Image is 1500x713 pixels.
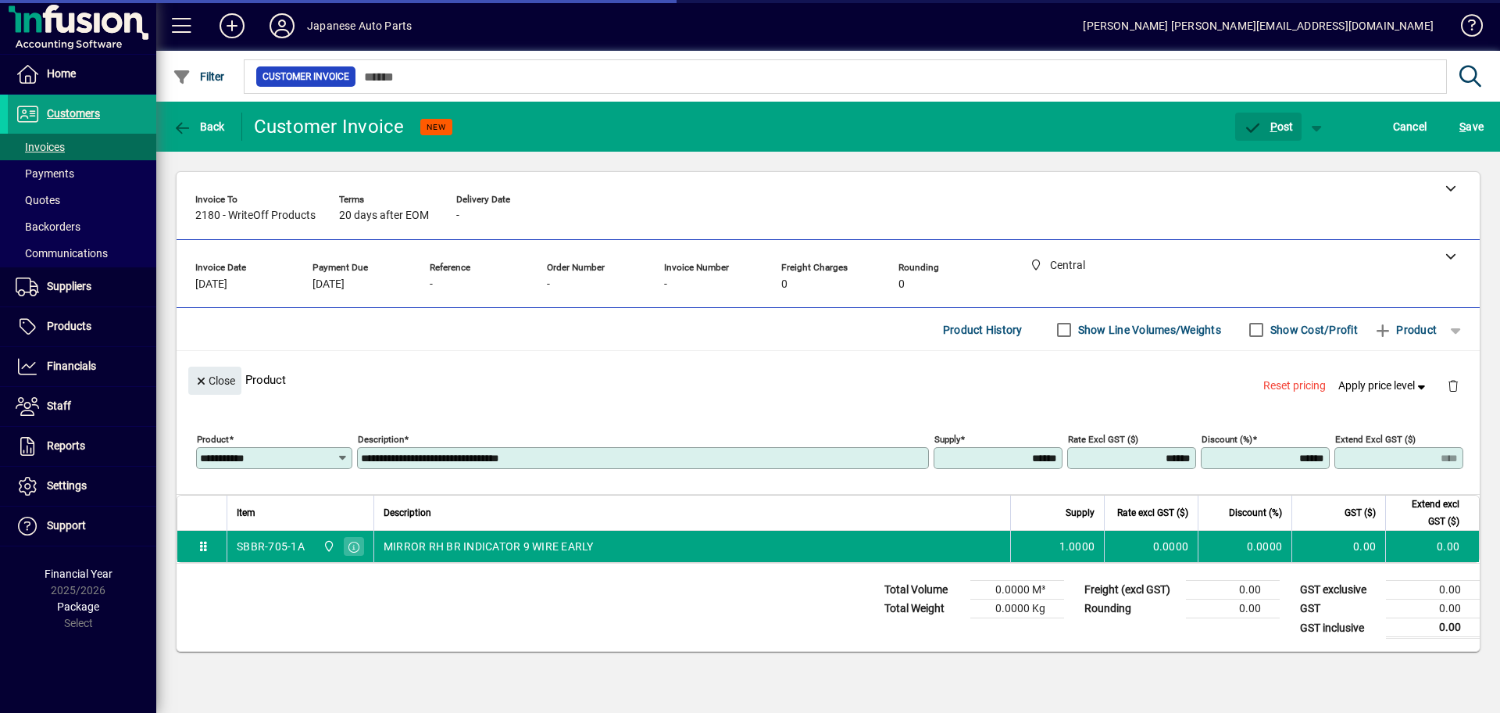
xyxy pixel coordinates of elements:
a: Suppliers [8,267,156,306]
span: Financials [47,360,96,372]
button: Product History [937,316,1029,344]
a: Home [8,55,156,94]
div: 0.0000 [1114,539,1188,554]
span: Package [57,600,99,613]
div: Product [177,351,1480,408]
app-page-header-button: Close [184,373,245,387]
td: Total Volume [877,581,970,600]
mat-label: Discount (%) [1202,434,1252,445]
span: 20 days after EOM [339,210,429,222]
span: Close [195,368,235,394]
a: Support [8,507,156,546]
div: Customer Invoice [254,114,405,139]
td: 0.0000 M³ [970,581,1064,600]
button: Delete [1434,367,1472,404]
mat-label: Supply [934,434,960,445]
span: Home [47,67,76,80]
span: Suppliers [47,280,91,292]
button: Filter [169,63,229,91]
span: P [1270,120,1277,133]
span: Invoices [16,141,65,153]
td: GST inclusive [1292,618,1386,638]
span: Extend excl GST ($) [1395,496,1459,530]
td: 0.00 [1386,581,1480,600]
span: Products [47,320,91,332]
span: 2180 - WriteOff Products [195,210,316,222]
span: Supply [1066,504,1095,521]
span: NEW [427,122,446,132]
button: Add [207,12,257,40]
span: Item [237,504,255,521]
td: 0.00 [1385,531,1479,562]
span: Rate excl GST ($) [1117,504,1188,521]
mat-label: Description [358,434,404,445]
span: Financial Year [45,568,112,580]
mat-label: Product [197,434,229,445]
span: [DATE] [195,278,227,291]
mat-label: Extend excl GST ($) [1335,434,1416,445]
app-page-header-button: Delete [1434,378,1472,392]
label: Show Line Volumes/Weights [1075,322,1221,338]
button: Apply price level [1332,372,1435,400]
td: 0.00 [1186,600,1280,618]
mat-label: Rate excl GST ($) [1068,434,1138,445]
span: S [1459,120,1466,133]
span: MIRROR RH BR INDICATOR 9 WIRE EARLY [384,539,594,554]
a: Knowledge Base [1449,3,1480,54]
a: Backorders [8,213,156,240]
td: GST [1292,600,1386,618]
span: Product [1373,317,1437,342]
a: Reports [8,427,156,466]
span: Support [47,519,86,532]
a: Invoices [8,134,156,160]
span: 0 [898,278,905,291]
span: Central [319,538,337,555]
span: Customer Invoice [262,69,349,84]
div: [PERSON_NAME] [PERSON_NAME][EMAIL_ADDRESS][DOMAIN_NAME] [1083,13,1434,38]
span: - [456,210,459,222]
span: Product History [943,317,1023,342]
td: 0.0000 Kg [970,600,1064,618]
button: Save [1455,113,1487,141]
a: Communications [8,240,156,267]
span: Communications [16,247,108,260]
span: Reports [47,439,85,452]
button: Close [188,367,241,395]
div: Japanese Auto Parts [307,13,412,38]
td: Rounding [1077,600,1186,618]
span: [DATE] [312,278,345,291]
span: Description [384,504,431,521]
a: Financials [8,347,156,386]
button: Cancel [1389,113,1431,141]
button: Profile [257,12,307,40]
span: Cancel [1393,114,1427,139]
span: Apply price level [1338,378,1429,394]
td: Freight (excl GST) [1077,581,1186,600]
span: Customers [47,107,100,120]
span: Staff [47,399,71,412]
span: Settings [47,479,87,492]
div: SBBR-705-1A [237,539,305,554]
span: - [430,278,433,291]
button: Back [169,113,229,141]
span: Quotes [16,194,60,206]
span: Reset pricing [1263,378,1326,394]
span: Back [173,120,225,133]
span: GST ($) [1345,504,1376,521]
span: ost [1243,120,1294,133]
button: Reset pricing [1257,372,1332,400]
span: - [547,278,550,291]
td: 0.00 [1186,581,1280,600]
app-page-header-button: Back [156,113,242,141]
span: Payments [16,167,74,180]
td: 0.00 [1386,618,1480,638]
td: 0.00 [1386,600,1480,618]
td: Total Weight [877,600,970,618]
button: Product [1366,316,1445,344]
span: ave [1459,114,1484,139]
span: - [664,278,667,291]
span: Filter [173,70,225,83]
a: Products [8,307,156,346]
td: 0.0000 [1198,531,1291,562]
td: 0.00 [1291,531,1385,562]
